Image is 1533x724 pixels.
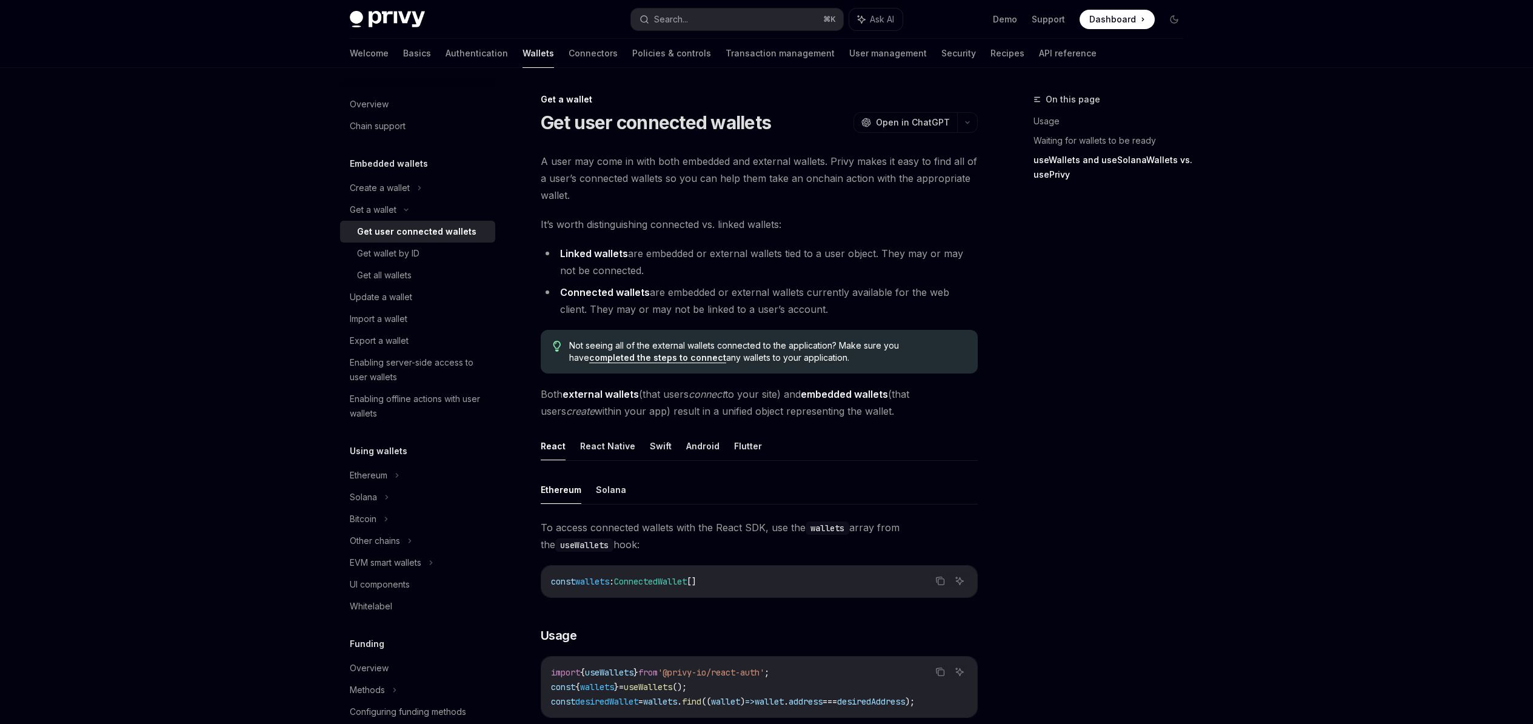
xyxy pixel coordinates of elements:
span: '@privy-io/react-auth' [658,667,764,678]
a: completed the steps to connect [589,352,726,363]
span: { [580,667,585,678]
span: const [551,576,575,587]
div: Export a wallet [350,334,409,348]
div: Bitcoin [350,512,376,526]
a: Waiting for wallets to be ready [1034,131,1194,150]
a: Chain support [340,115,495,137]
div: EVM smart wallets [350,555,421,570]
div: Enabling server-side access to user wallets [350,355,488,384]
button: React Native [580,432,635,460]
li: are embedded or external wallets currently available for the web client. They may or may not be l... [541,284,978,318]
a: Enabling server-side access to user wallets [340,352,495,388]
button: Toggle dark mode [1164,10,1184,29]
em: connect [689,388,725,400]
span: === [823,696,837,707]
code: useWallets [555,538,613,552]
span: wallet [711,696,740,707]
div: Get a wallet [541,93,978,106]
span: To access connected wallets with the React SDK, use the array from the hook: [541,519,978,553]
a: UI components [340,574,495,595]
strong: Linked wallets [560,247,628,260]
span: Ask AI [870,13,894,25]
div: Methods [350,683,385,697]
span: { [575,682,580,692]
a: Recipes [990,39,1024,68]
span: } [614,682,619,692]
a: Welcome [350,39,389,68]
span: (); [672,682,687,692]
div: Other chains [350,534,400,548]
button: Copy the contents from the code block [932,664,948,680]
div: Overview [350,97,389,112]
div: UI components [350,577,410,592]
svg: Tip [553,341,561,352]
span: useWallets [585,667,633,678]
h5: Funding [350,637,384,651]
a: Usage [1034,112,1194,131]
strong: embedded wallets [801,388,888,400]
a: Export a wallet [340,330,495,352]
img: dark logo [350,11,425,28]
span: ) [740,696,745,707]
span: = [638,696,643,707]
a: Get wallet by ID [340,243,495,264]
a: Basics [403,39,431,68]
span: . [677,696,682,707]
span: On this page [1046,92,1100,107]
button: Open in ChatGPT [853,112,957,133]
span: wallets [575,576,609,587]
div: Get all wallets [357,268,412,283]
span: Open in ChatGPT [876,116,950,129]
a: Get all wallets [340,264,495,286]
span: (( [701,696,711,707]
span: desiredAddress [837,696,905,707]
a: API reference [1039,39,1097,68]
div: Update a wallet [350,290,412,304]
code: wallets [806,521,849,535]
button: Ask AI [952,573,967,589]
div: Enabling offline actions with user wallets [350,392,488,421]
button: Ask AI [952,664,967,680]
a: Whitelabel [340,595,495,617]
strong: Connected wallets [560,286,650,298]
a: Transaction management [726,39,835,68]
a: Update a wallet [340,286,495,308]
div: Overview [350,661,389,675]
button: Swift [650,432,672,460]
em: create [566,405,595,417]
button: Solana [596,475,626,504]
button: Android [686,432,720,460]
span: Both (that users to your site) and (that users within your app) result in a unified object repres... [541,386,978,420]
span: It’s worth distinguishing connected vs. linked wallets: [541,216,978,233]
a: Authentication [446,39,508,68]
a: Get user connected wallets [340,221,495,243]
span: address [789,696,823,707]
span: find [682,696,701,707]
span: Dashboard [1089,13,1136,25]
span: const [551,696,575,707]
a: Overview [340,657,495,679]
span: wallet [755,696,784,707]
span: = [619,682,624,692]
span: ; [764,667,769,678]
span: [] [687,576,696,587]
div: Configuring funding methods [350,705,466,719]
div: Create a wallet [350,181,410,195]
span: Usage [541,627,577,644]
strong: external wallets [563,388,639,400]
a: Wallets [523,39,554,68]
span: wallets [643,696,677,707]
button: Flutter [734,432,762,460]
div: Get user connected wallets [357,224,476,239]
span: Not seeing all of the external wallets connected to the application? Make sure you have any walle... [569,340,965,364]
a: useWallets and useSolanaWallets vs. usePrivy [1034,150,1194,184]
a: Enabling offline actions with user wallets [340,388,495,424]
h5: Embedded wallets [350,156,428,171]
a: User management [849,39,927,68]
span: const [551,682,575,692]
button: Ask AI [849,8,903,30]
button: Ethereum [541,475,581,504]
button: Copy the contents from the code block [932,573,948,589]
span: A user may come in with both embedded and external wallets. Privy makes it easy to find all of a ... [541,153,978,204]
a: Overview [340,93,495,115]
